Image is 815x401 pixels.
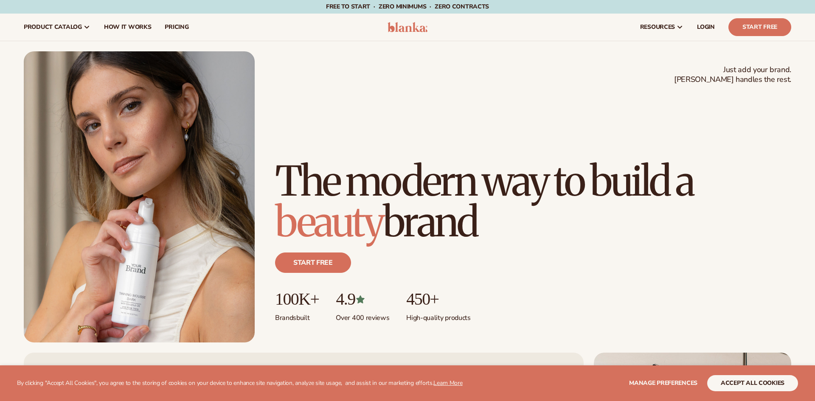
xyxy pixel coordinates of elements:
p: High-quality products [406,308,470,322]
p: By clicking "Accept All Cookies", you agree to the storing of cookies on your device to enhance s... [17,380,463,387]
a: pricing [158,14,195,41]
a: Start free [275,252,351,273]
p: 100K+ [275,290,319,308]
a: How It Works [97,14,158,41]
a: Start Free [728,18,791,36]
span: resources [640,24,675,31]
h1: The modern way to build a brand [275,161,791,242]
span: Free to start · ZERO minimums · ZERO contracts [326,3,489,11]
span: How It Works [104,24,152,31]
span: product catalog [24,24,82,31]
a: resources [633,14,690,41]
a: Learn More [433,379,462,387]
img: logo [388,22,428,32]
span: Just add your brand. [PERSON_NAME] handles the rest. [674,65,791,85]
a: product catalog [17,14,97,41]
img: Female holding tanning mousse. [24,51,255,342]
span: LOGIN [697,24,715,31]
span: pricing [165,24,188,31]
span: Manage preferences [629,379,697,387]
p: Over 400 reviews [336,308,389,322]
p: Brands built [275,308,319,322]
a: LOGIN [690,14,722,41]
p: 4.9 [336,290,389,308]
button: Manage preferences [629,375,697,391]
span: beauty [275,196,383,247]
p: 450+ [406,290,470,308]
button: accept all cookies [707,375,798,391]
